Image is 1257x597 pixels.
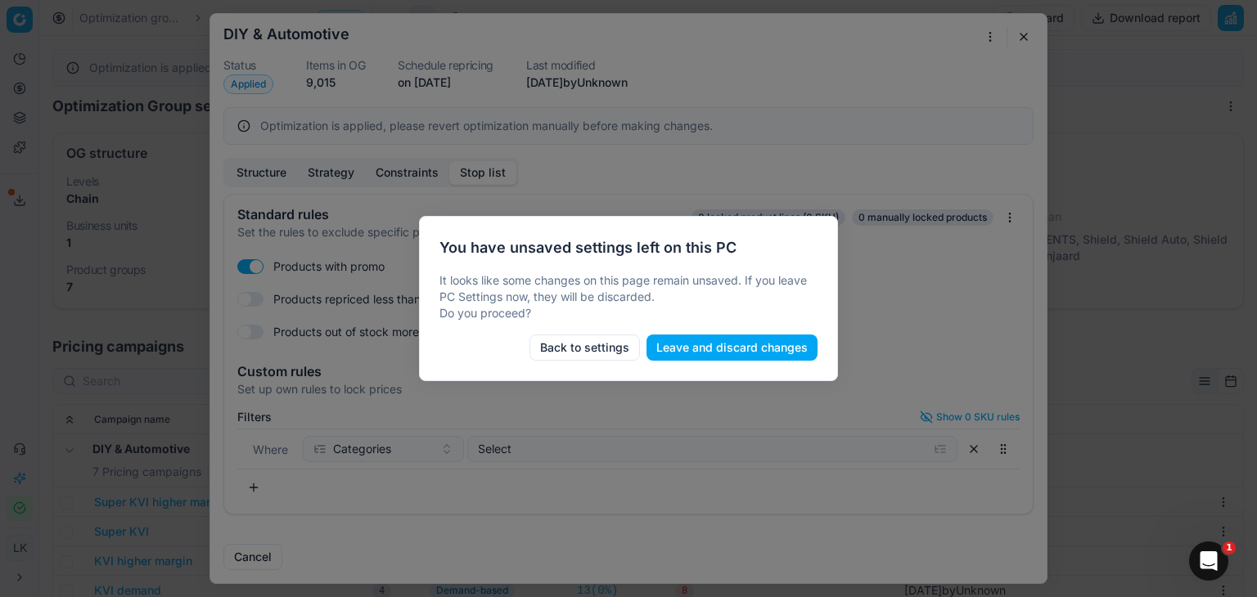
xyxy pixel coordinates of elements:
span: 1 [1223,541,1236,554]
button: Back to settings [529,334,640,361]
h2: You have unsaved settings left on this PC [439,236,818,259]
span: It looks like some changes on this page remain unsaved. If you leave PC Settings now, they will b... [439,273,807,320]
button: Leave and discard changes [647,334,818,361]
iframe: Intercom live chat [1189,541,1228,581]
